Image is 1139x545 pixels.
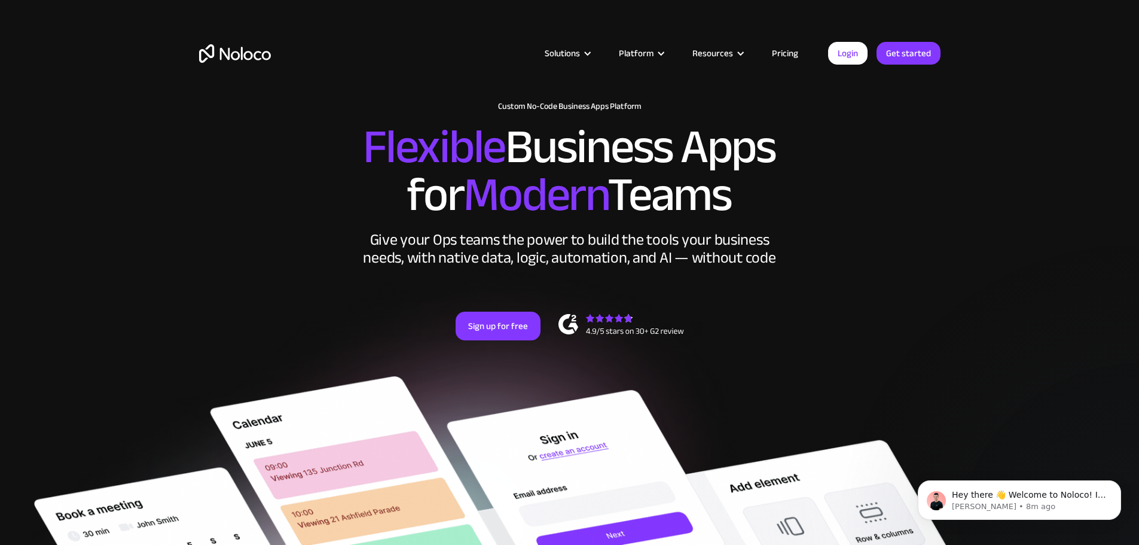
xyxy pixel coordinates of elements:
div: Platform [619,45,654,61]
div: Solutions [545,45,580,61]
div: Platform [604,45,677,61]
div: Resources [677,45,757,61]
iframe: Intercom notifications message [900,455,1139,539]
div: Solutions [530,45,604,61]
span: Flexible [363,102,505,191]
a: Pricing [757,45,813,61]
a: home [199,44,271,63]
span: Modern [463,150,607,239]
h2: Business Apps for Teams [199,123,940,219]
a: Login [828,42,868,65]
a: Get started [877,42,940,65]
div: Resources [692,45,733,61]
a: Sign up for free [456,312,541,340]
div: Give your Ops teams the power to build the tools your business needs, with native data, logic, au... [361,231,779,267]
